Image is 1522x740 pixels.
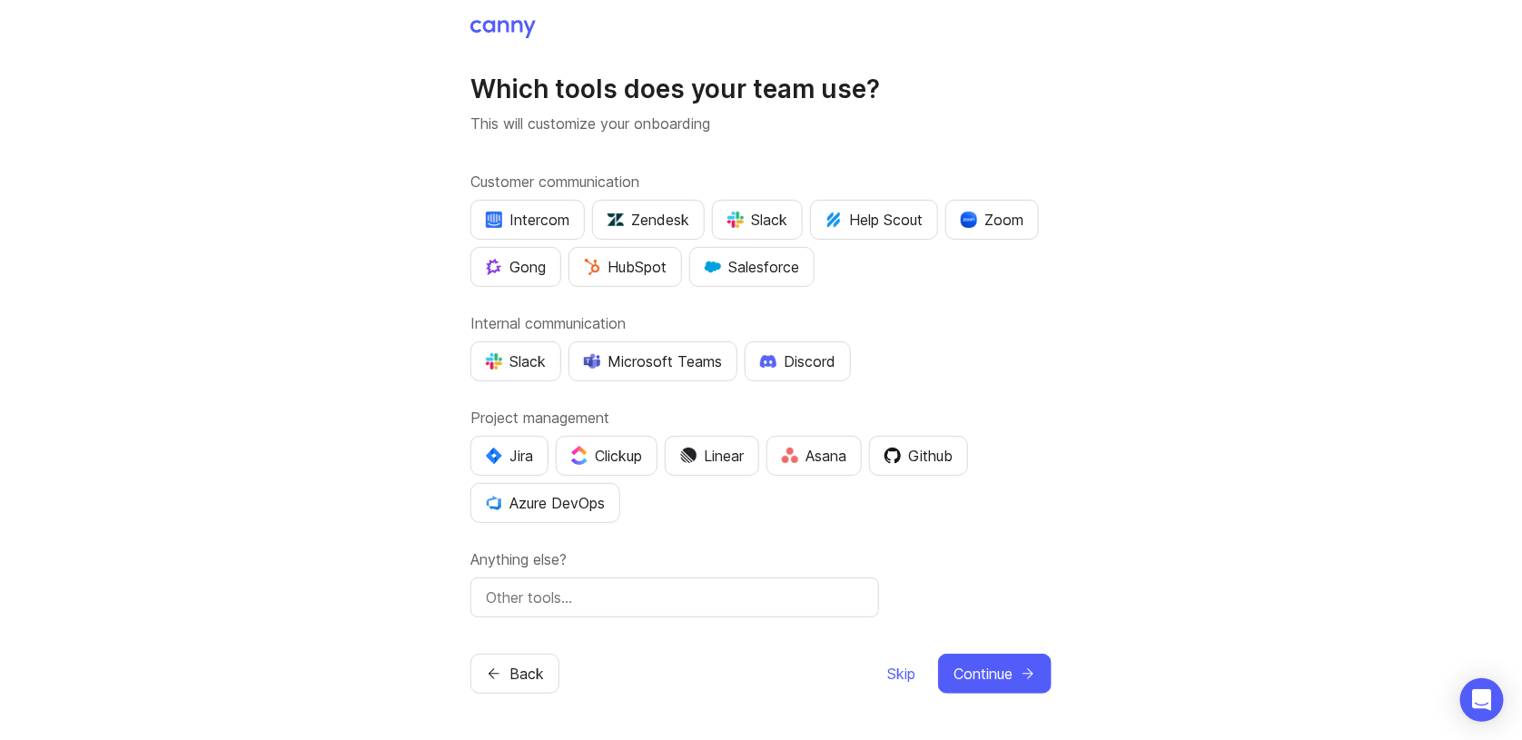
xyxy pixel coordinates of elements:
[470,548,1052,570] label: Anything else?
[470,341,561,381] button: Slack
[665,436,759,476] button: Linear
[486,445,533,467] div: Jira
[745,341,851,381] button: Discord
[568,341,737,381] button: Microsoft Teams
[486,353,502,370] img: WIAAAAASUVORK5CYII=
[470,407,1052,429] label: Project management
[584,259,600,275] img: G+3M5qq2es1si5SaumCnMN47tP1CvAZneIVX5dcx+oz+ZLhv4kfP9DwAAAABJRU5ErkJggg==
[486,448,502,464] img: svg+xml;base64,PHN2ZyB4bWxucz0iaHR0cDovL3d3dy53My5vcmcvMjAwMC9zdmciIHZpZXdCb3g9IjAgMCA0MC4zNDMgND...
[782,445,846,467] div: Asana
[810,200,938,240] button: Help Scout
[509,663,544,685] span: Back
[470,247,561,287] button: Gong
[470,312,1052,334] label: Internal communication
[556,436,657,476] button: Clickup
[869,436,968,476] button: Github
[470,113,1052,134] p: This will customize your onboarding
[954,663,1013,685] span: Continue
[571,446,588,465] img: j83v6vj1tgY2AAAAABJRU5ErkJggg==
[766,436,862,476] button: Asana
[571,445,642,467] div: Clickup
[705,259,721,275] img: GKxMRLiRsgdWqxrdBeWfGK5kaZ2alx1WifDSa2kSTsK6wyJURKhUuPoQRYzjholVGzT2A2owx2gHwZoyZHHCYJ8YNOAZj3DSg...
[1460,678,1504,722] div: Open Intercom Messenger
[680,445,744,467] div: Linear
[825,212,842,228] img: kV1LT1TqjqNHPtRK7+FoaplE1qRq1yqhg056Z8K5Oc6xxgIuf0oNQ9LelJqbcyPisAf0C9LDpX5UIuAAAAAElFTkSuQmCC
[727,212,744,228] img: WIAAAAASUVORK5CYII=
[584,353,600,369] img: D0GypeOpROL5AAAAAElFTkSuQmCC
[486,256,546,278] div: Gong
[486,495,502,511] img: YKcwp4sHBXAAAAAElFTkSuQmCC
[961,209,1023,231] div: Zoom
[584,350,722,372] div: Microsoft Teams
[689,247,815,287] button: Salesforce
[470,73,1052,105] h1: Which tools does your team use?
[885,445,953,467] div: Github
[470,20,536,38] img: Canny Home
[584,256,667,278] div: HubSpot
[945,200,1039,240] button: Zoom
[885,448,901,464] img: 0D3hMmx1Qy4j6AAAAAElFTkSuQmCC
[470,654,559,694] button: Back
[886,654,916,694] button: Skip
[486,492,605,514] div: Azure DevOps
[727,209,787,231] div: Slack
[592,200,705,240] button: Zendesk
[568,247,682,287] button: HubSpot
[782,448,798,463] img: Rf5nOJ4Qh9Y9HAAAAAElFTkSuQmCC
[486,350,546,372] div: Slack
[961,212,977,228] img: xLHbn3khTPgAAAABJRU5ErkJggg==
[825,209,923,231] div: Help Scout
[712,200,803,240] button: Slack
[608,212,624,228] img: UniZRqrCPz6BHUWevMzgDJ1FW4xaGg2egd7Chm8uY0Al1hkDyjqDa8Lkk0kDEdqKkBok+T4wfoD0P0o6UMciQ8AAAAASUVORK...
[760,350,835,372] div: Discord
[608,209,689,231] div: Zendesk
[486,212,502,228] img: eRR1duPH6fQxdnSV9IruPjCimau6md0HxlPR81SIPROHX1VjYjAN9a41AAAAAElFTkSuQmCC
[760,354,776,367] img: +iLplPsjzba05dttzK064pds+5E5wZnCVbuGoLvBrYdmEPrXTzGo7zG60bLEREEjvOjaG9Saez5xsOEAbxBwOP6dkea84XY9O...
[470,436,549,476] button: Jira
[938,654,1052,694] button: Continue
[705,256,799,278] div: Salesforce
[887,663,915,685] span: Skip
[486,587,864,608] input: Other tools…
[680,448,697,464] img: Dm50RERGQWO2Ei1WzHVviWZlaLVriU9uRN6E+tIr91ebaDbMKKPDpFbssSuEG21dcGXkrKsuOVPwCeFJSFAIOxgiKgL2sFHRe...
[470,483,620,523] button: Azure DevOps
[486,259,502,275] img: qKnp5cUisfhcFQGr1t296B61Fm0WkUVwBZaiVE4uNRmEGBFetJMz8xGrgPHqF1mLDIG816Xx6Jz26AFmkmT0yuOpRCAR7zRpG...
[486,209,569,231] div: Intercom
[470,171,1052,192] label: Customer communication
[470,200,585,240] button: Intercom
